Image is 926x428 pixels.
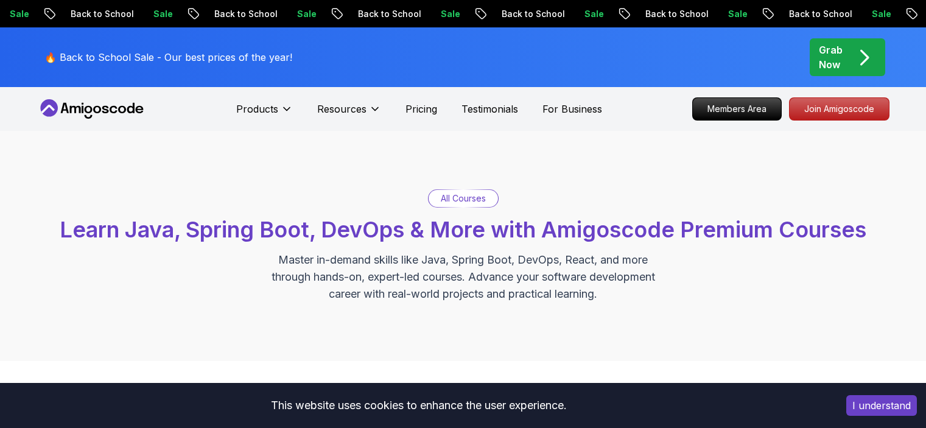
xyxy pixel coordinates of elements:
[789,97,889,121] a: Join Amigoscode
[317,102,381,126] button: Resources
[44,50,292,65] p: 🔥 Back to School Sale - Our best prices of the year!
[405,102,437,116] a: Pricing
[461,102,518,116] a: Testimonials
[60,216,866,243] span: Learn Java, Spring Boot, DevOps & More with Amigoscode Premium Courses
[202,8,284,20] p: Back to School
[441,192,486,205] p: All Courses
[317,102,367,116] p: Resources
[141,8,180,20] p: Sale
[542,102,602,116] a: For Business
[489,8,572,20] p: Back to School
[284,8,323,20] p: Sale
[572,8,611,20] p: Sale
[236,102,293,126] button: Products
[846,395,917,416] button: Accept cookies
[58,8,141,20] p: Back to School
[345,8,428,20] p: Back to School
[715,8,754,20] p: Sale
[776,8,859,20] p: Back to School
[236,102,278,116] p: Products
[693,98,781,120] p: Members Area
[790,98,889,120] p: Join Amigoscode
[819,43,843,72] p: Grab Now
[259,251,668,303] p: Master in-demand skills like Java, Spring Boot, DevOps, React, and more through hands-on, expert-...
[692,97,782,121] a: Members Area
[9,392,828,419] div: This website uses cookies to enhance the user experience.
[633,8,715,20] p: Back to School
[428,8,467,20] p: Sale
[859,8,898,20] p: Sale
